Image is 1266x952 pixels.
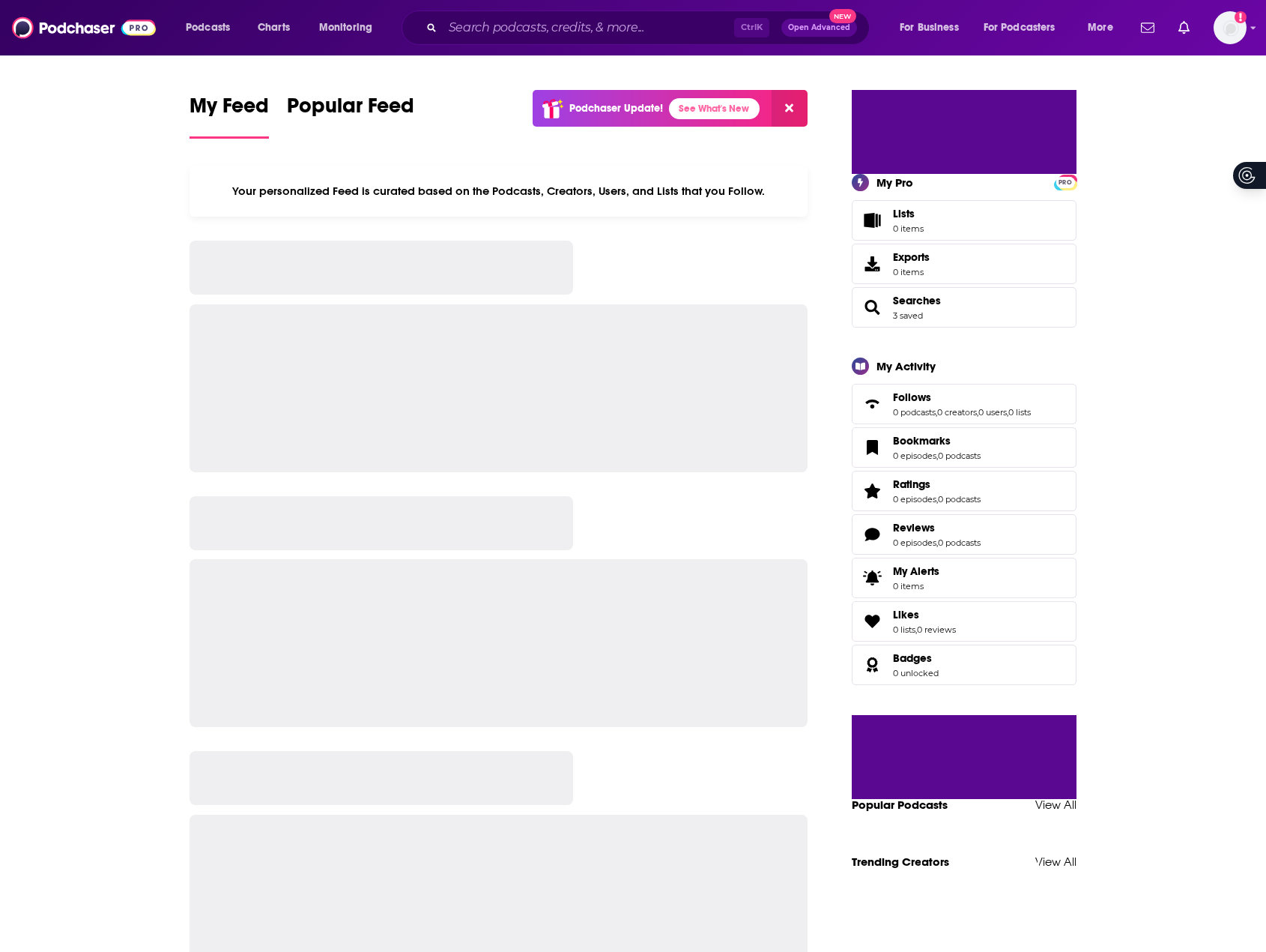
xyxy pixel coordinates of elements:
[857,611,887,632] a: Likes
[893,564,939,578] span: My Alerts
[893,668,939,678] a: 0 unlocked
[258,17,290,38] span: Charts
[190,166,808,217] div: Your personalized Feed is curated based on the Podcasts, Creators, Users, and Lists that you Follow.
[893,267,930,277] span: 0 items
[1214,11,1247,44] img: User Profile
[734,18,769,37] span: Ctrl K
[893,521,935,534] span: Reviews
[1235,11,1247,23] svg: Add a profile image
[190,93,269,127] span: My Feed
[936,494,938,504] span: ,
[1007,407,1008,418] span: ,
[893,250,930,264] span: Exports
[1214,11,1247,44] span: Logged in as carolinejames
[852,384,1076,424] span: Follows
[857,567,887,588] span: My Alerts
[893,608,919,621] span: Likes
[978,407,1007,418] a: 0 users
[175,16,249,40] button: open menu
[893,624,915,635] a: 0 lists
[893,581,939,591] span: 0 items
[852,601,1076,642] span: Likes
[893,391,931,404] span: Follows
[876,359,936,373] div: My Activity
[893,608,956,621] a: Likes
[876,175,913,190] div: My Pro
[917,624,956,635] a: 0 reviews
[1214,11,1247,44] button: Show profile menu
[893,207,924,220] span: Lists
[12,13,156,42] img: Podchaser - Follow, Share and Rate Podcasts
[852,244,1076,284] a: Exports
[248,16,299,40] a: Charts
[857,524,887,545] a: Reviews
[852,855,949,869] a: Trending Creators
[852,514,1076,555] span: Reviews
[1172,15,1196,40] a: Show notifications dropdown
[938,451,981,461] a: 0 podcasts
[857,210,887,231] span: Lists
[309,16,392,40] button: open menu
[857,253,887,274] span: Exports
[893,310,923,321] a: 3 saved
[186,17,230,38] span: Podcasts
[893,294,941,307] a: Searches
[416,10,884,45] div: Search podcasts, credits, & more...
[893,434,951,448] span: Bookmarks
[938,494,981,504] a: 0 podcasts
[938,537,981,548] a: 0 podcasts
[936,537,938,548] span: ,
[893,477,981,491] a: Ratings
[1088,17,1113,38] span: More
[977,407,978,418] span: ,
[893,207,915,220] span: Lists
[936,451,938,461] span: ,
[893,451,936,461] a: 0 episodes
[852,645,1076,685] span: Badges
[900,17,959,38] span: For Business
[893,434,981,448] a: Bookmarks
[190,93,269,139] a: My Feed
[569,102,663,115] p: Podchaser Update!
[893,537,936,548] a: 0 episodes
[893,521,981,534] a: Reviews
[857,654,887,675] a: Badges
[781,19,857,37] button: Open AdvancedNew
[1135,15,1160,40] a: Show notifications dropdown
[852,427,1076,468] span: Bookmarks
[893,407,936,418] a: 0 podcasts
[852,200,1076,241] a: Lists
[1035,798,1076,812] a: View All
[287,93,414,139] a: Popular Feed
[915,624,917,635] span: ,
[1056,177,1074,188] span: PRO
[893,651,939,665] a: Badges
[788,24,850,31] span: Open Advanced
[669,98,760,119] a: See What's New
[1077,16,1132,40] button: open menu
[1035,855,1076,869] a: View All
[889,16,978,40] button: open menu
[852,798,948,812] a: Popular Podcasts
[287,93,414,127] span: Popular Feed
[936,407,937,418] span: ,
[893,391,1031,404] a: Follows
[893,477,930,491] span: Ratings
[937,407,977,418] a: 0 creators
[984,17,1055,38] span: For Podcasters
[893,494,936,504] a: 0 episodes
[857,297,887,318] a: Searches
[893,651,932,665] span: Badges
[852,287,1076,328] span: Searches
[893,223,924,234] span: 0 items
[829,9,856,23] span: New
[319,17,372,38] span: Monitoring
[974,16,1077,40] button: open menu
[857,437,887,458] a: Bookmarks
[1056,175,1074,187] a: PRO
[1008,407,1031,418] a: 0 lists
